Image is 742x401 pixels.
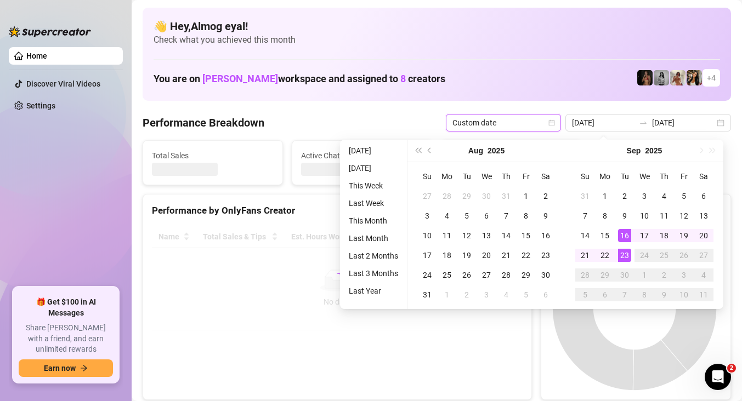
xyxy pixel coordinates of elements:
td: 2025-08-01 [516,186,536,206]
td: 2025-09-11 [654,206,674,226]
li: Last Week [344,197,403,210]
input: Start date [572,117,635,129]
div: 4 [500,288,513,301]
td: 2025-08-13 [477,226,496,245]
button: Choose a year [488,140,505,162]
td: 2025-09-25 [654,245,674,265]
span: calendar [548,119,555,126]
button: Earn nowarrow-right [19,359,113,377]
td: 2025-09-21 [575,245,595,265]
div: 18 [658,229,671,242]
div: 22 [598,249,611,262]
td: 2025-09-29 [595,265,615,285]
div: 20 [480,249,493,262]
div: 20 [697,229,710,242]
td: 2025-09-06 [694,186,713,206]
td: 2025-07-27 [417,186,437,206]
span: + 4 [707,72,716,84]
td: 2025-08-18 [437,245,457,265]
div: 5 [460,209,473,222]
span: arrow-right [80,364,88,372]
div: 26 [460,268,473,282]
th: Su [417,167,437,186]
td: 2025-08-23 [536,245,556,265]
div: 31 [500,190,513,203]
span: Check what you achieved this month [154,34,720,46]
td: 2025-08-09 [536,206,556,226]
td: 2025-09-15 [595,226,615,245]
div: 13 [697,209,710,222]
td: 2025-08-17 [417,245,437,265]
td: 2025-08-04 [437,206,457,226]
td: 2025-08-29 [516,265,536,285]
td: 2025-09-04 [496,285,516,305]
td: 2025-08-31 [417,285,437,305]
div: 4 [658,190,671,203]
h4: 👋 Hey, Almog eyal ! [154,19,720,34]
td: 2025-09-09 [615,206,635,226]
iframe: Intercom live chat [705,364,731,390]
div: 24 [421,268,434,282]
th: Mo [595,167,615,186]
button: Choose a year [645,140,662,162]
td: 2025-10-09 [654,285,674,305]
th: We [635,167,654,186]
td: 2025-08-16 [536,226,556,245]
div: 14 [579,229,592,242]
td: 2025-09-03 [477,285,496,305]
td: 2025-08-25 [437,265,457,285]
td: 2025-10-07 [615,285,635,305]
li: [DATE] [344,144,403,157]
td: 2025-09-16 [615,226,635,245]
div: 1 [638,268,651,282]
td: 2025-09-13 [694,206,713,226]
li: Last Year [344,284,403,297]
span: to [639,118,648,127]
td: 2025-08-15 [516,226,536,245]
td: 2025-08-03 [417,206,437,226]
div: 4 [697,268,710,282]
td: 2025-10-01 [635,265,654,285]
div: 6 [598,288,611,301]
h1: You are on workspace and assigned to creators [154,73,445,85]
img: D [637,70,653,85]
th: Sa [536,167,556,186]
img: AD [687,70,702,85]
div: 5 [579,288,592,301]
td: 2025-10-06 [595,285,615,305]
td: 2025-09-05 [674,186,694,206]
div: 2 [460,288,473,301]
td: 2025-08-07 [496,206,516,226]
div: 1 [519,190,533,203]
span: [PERSON_NAME] [202,73,278,84]
td: 2025-10-04 [694,265,713,285]
h4: Performance Breakdown [143,115,264,130]
td: 2025-09-17 [635,226,654,245]
div: 30 [618,268,631,282]
div: 9 [618,209,631,222]
div: 6 [697,190,710,203]
img: Green [670,70,686,85]
td: 2025-07-29 [457,186,477,206]
div: 11 [440,229,454,242]
div: 8 [638,288,651,301]
li: This Month [344,214,403,227]
div: 7 [579,209,592,222]
td: 2025-10-02 [654,265,674,285]
a: Discover Viral Videos [26,79,100,88]
td: 2025-09-28 [575,265,595,285]
button: Choose a month [468,140,483,162]
th: Th [654,167,674,186]
div: 8 [598,209,611,222]
td: 2025-09-02 [457,285,477,305]
div: 27 [421,190,434,203]
div: 10 [421,229,434,242]
div: 6 [480,209,493,222]
td: 2025-10-03 [674,265,694,285]
div: 16 [539,229,552,242]
img: logo-BBDzfeDw.svg [9,26,91,37]
span: Share [PERSON_NAME] with a friend, and earn unlimited rewards [19,323,113,355]
td: 2025-10-11 [694,285,713,305]
div: 15 [519,229,533,242]
div: 10 [677,288,690,301]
